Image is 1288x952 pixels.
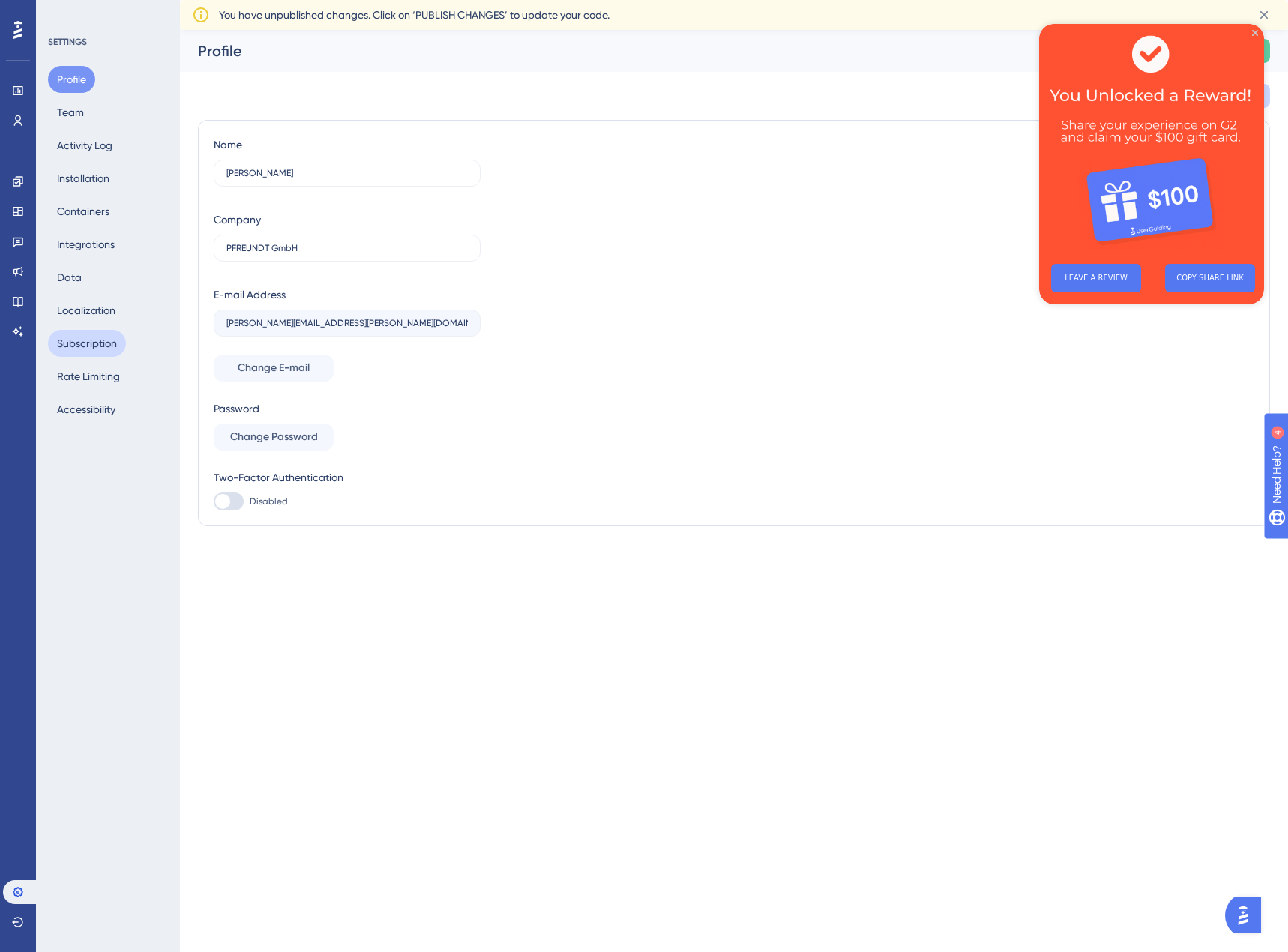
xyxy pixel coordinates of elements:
[214,424,334,451] button: Change Password
[48,198,118,225] button: Containers
[48,297,124,324] button: Localization
[126,240,216,268] button: COPY SHARE LINK
[198,40,1143,61] div: Profile
[213,6,219,12] div: Close Preview
[226,168,468,178] input: Name Surname
[48,36,169,48] div: SETTINGS
[1225,893,1270,938] iframe: UserGuiding AI Assistant Launcher
[214,211,261,229] div: Company
[48,66,95,93] button: Profile
[48,396,124,423] button: Accessibility
[48,264,91,291] button: Data
[230,428,318,446] span: Change Password
[250,495,288,507] span: Disabled
[214,286,286,304] div: E-mail Address
[48,165,118,192] button: Installation
[12,240,102,268] button: LEAVE A REVIEW
[48,363,129,390] button: Rate Limiting
[214,136,242,154] div: Name
[48,330,126,357] button: Subscription
[35,4,94,22] span: Need Help?
[214,469,481,486] div: Two-Factor Authentication
[104,7,109,19] div: 4
[48,132,121,159] button: Activity Log
[226,243,468,253] input: Company Name
[214,355,334,382] button: Change E-mail
[238,359,310,377] span: Change E-mail
[48,99,93,126] button: Team
[214,400,481,418] div: Password
[226,318,468,328] input: E-mail Address
[48,231,124,258] button: Integrations
[219,6,610,24] span: You have unpublished changes. Click on ‘PUBLISH CHANGES’ to update your code.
